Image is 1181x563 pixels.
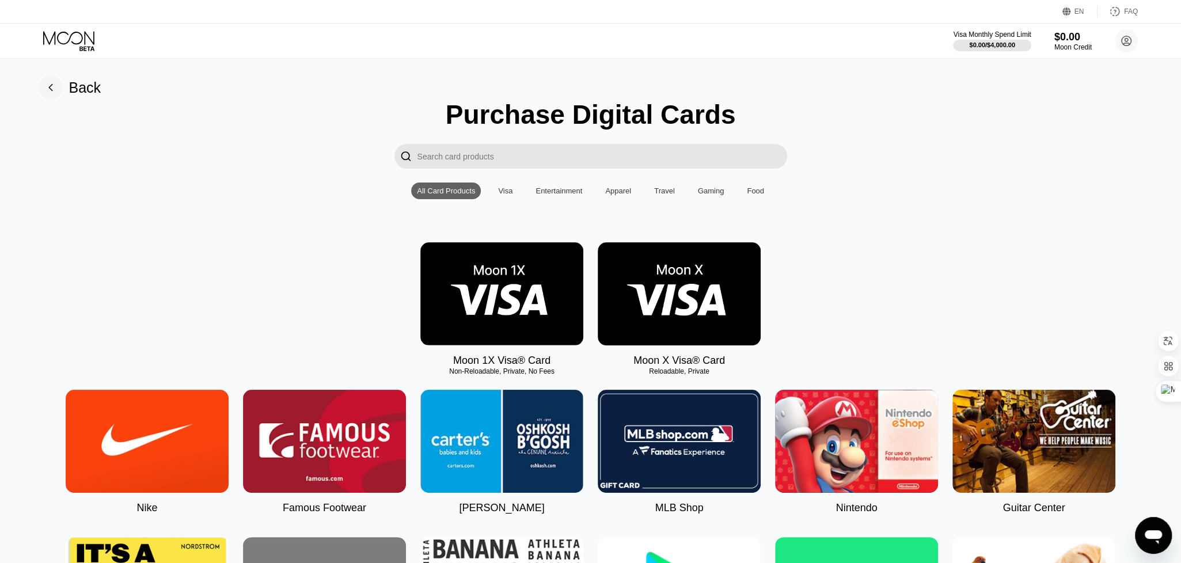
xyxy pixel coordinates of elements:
[536,187,582,195] div: Entertainment
[453,355,550,367] div: Moon 1X Visa® Card
[648,182,681,199] div: Travel
[492,182,518,199] div: Visa
[655,502,703,514] div: MLB Shop
[1074,7,1084,16] div: EN
[1054,43,1092,51] div: Moon Credit
[283,502,366,514] div: Famous Footwear
[400,150,412,163] div: 
[692,182,730,199] div: Gaming
[953,31,1031,51] div: Visa Monthly Spend Limit$0.00/$4,000.00
[741,182,770,199] div: Food
[530,182,588,199] div: Entertainment
[698,187,724,195] div: Gaming
[599,182,637,199] div: Apparel
[605,187,631,195] div: Apparel
[69,79,101,96] div: Back
[498,187,512,195] div: Visa
[1135,517,1172,554] iframe: 启动消息传送窗口的按钮
[39,76,101,99] div: Back
[1054,31,1092,43] div: $0.00
[633,355,725,367] div: Moon X Visa® Card
[654,187,675,195] div: Travel
[1002,502,1065,514] div: Guitar Center
[747,187,764,195] div: Food
[136,502,157,514] div: Nike
[598,367,761,375] div: Reloadable, Private
[1098,6,1138,17] div: FAQ
[953,31,1031,39] div: Visa Monthly Spend Limit
[1124,7,1138,16] div: FAQ
[446,99,736,130] div: Purchase Digital Cards
[836,502,877,514] div: Nintendo
[417,144,787,169] input: Search card products
[459,502,544,514] div: [PERSON_NAME]
[1062,6,1098,17] div: EN
[420,367,583,375] div: Non-Reloadable, Private, No Fees
[1054,31,1092,51] div: $0.00Moon Credit
[411,182,481,199] div: All Card Products
[417,187,475,195] div: All Card Products
[394,144,417,169] div: 
[969,41,1015,48] div: $0.00 / $4,000.00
